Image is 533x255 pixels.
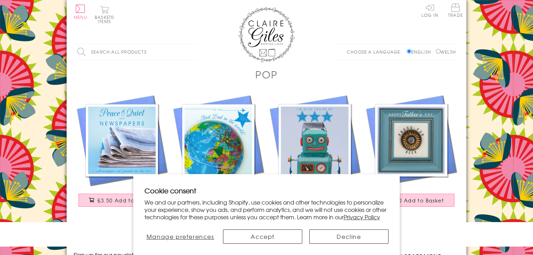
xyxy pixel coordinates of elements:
h1: POP [255,67,278,82]
button: £3.50 Add to Basket [79,194,166,207]
span: Manage preferences [147,232,214,241]
span: £3.50 Add to Basket [387,197,444,204]
img: Father's Day Card, Globe, Best Dad in the World [170,92,266,188]
button: Menu [74,5,87,19]
img: Father's Day Card, Robot, I'm Glad You're My Dad [266,92,363,188]
img: Claire Giles Greetings Cards [238,7,295,62]
span: Trade [448,4,463,17]
p: We and our partners, including Shopify, use cookies and other technologies to personalize your ex... [144,199,389,220]
h2: Cookie consent [144,186,389,195]
img: Father's Day Card, Happy Father's Day, Press for Beer [363,92,459,188]
a: Trade [448,4,463,19]
p: Choose a language: [347,49,405,55]
span: £3.50 Add to Basket [97,197,155,204]
a: Father's Day Card, Newspapers, Peace and Quiet and Newspapers £3.50 Add to Basket [74,92,170,214]
a: Father's Day Card, Happy Father's Day, Press for Beer £3.50 Add to Basket [363,92,459,214]
span: Menu [74,14,87,20]
input: Search [189,44,196,60]
a: Log In [421,4,438,17]
span: 0 items [98,14,114,25]
a: Privacy Policy [344,213,380,221]
a: Father's Day Card, Globe, Best Dad in the World £3.50 Add to Basket [170,92,266,214]
button: Decline [309,229,389,244]
label: Welsh [436,49,456,55]
input: English [407,49,411,54]
a: Father's Day Card, Robot, I'm Glad You're My Dad £3.50 Add to Basket [266,92,363,214]
input: Search all products [74,44,196,60]
button: Basket0 items [95,6,114,23]
input: Welsh [436,49,440,54]
button: £3.50 Add to Basket [368,194,455,207]
img: Father's Day Card, Newspapers, Peace and Quiet and Newspapers [74,92,170,188]
button: Manage preferences [144,229,216,244]
button: Accept [223,229,302,244]
label: English [407,49,434,55]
